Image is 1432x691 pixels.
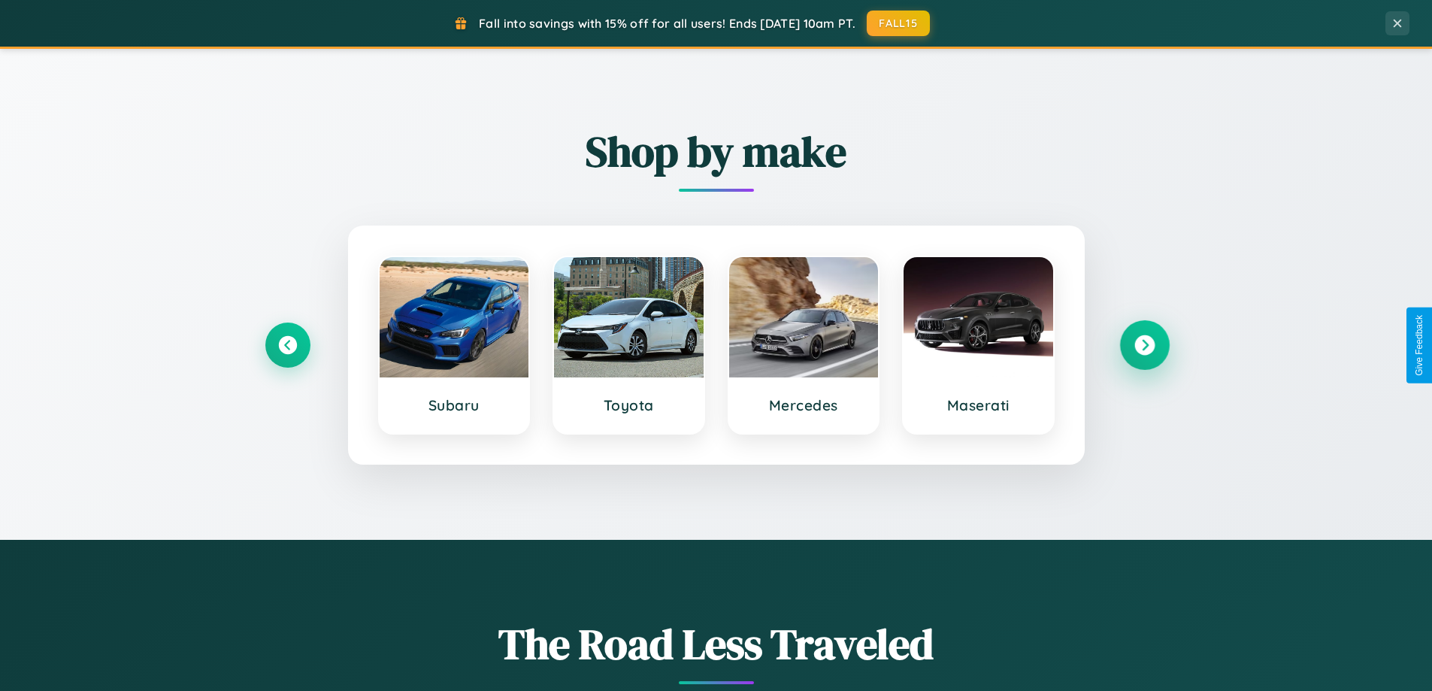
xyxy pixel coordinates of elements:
[867,11,930,36] button: FALL15
[1414,315,1424,376] div: Give Feedback
[569,396,689,414] h3: Toyota
[265,123,1167,180] h2: Shop by make
[265,615,1167,673] h1: The Road Less Traveled
[479,16,855,31] span: Fall into savings with 15% off for all users! Ends [DATE] 10am PT.
[919,396,1038,414] h3: Maserati
[744,396,864,414] h3: Mercedes
[395,396,514,414] h3: Subaru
